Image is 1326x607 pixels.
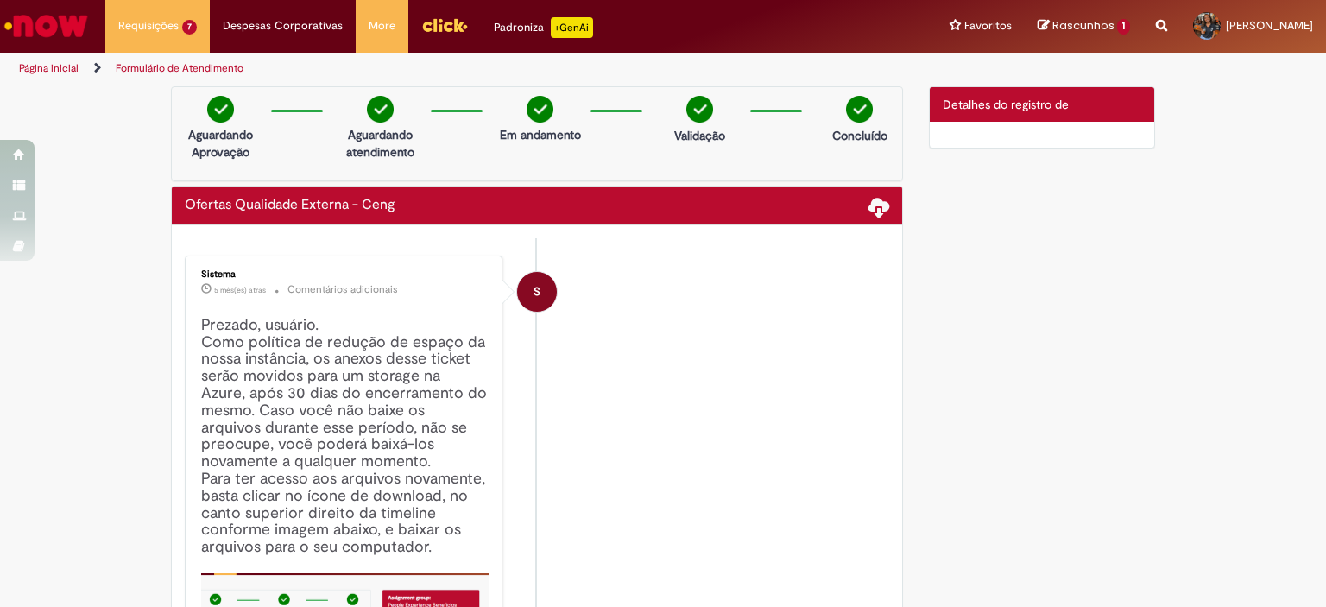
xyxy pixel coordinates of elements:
img: ServiceNow [2,9,91,43]
img: check-circle-green.png [686,96,713,123]
img: check-circle-green.png [207,96,234,123]
div: Sistema [201,269,489,280]
p: Aguardando atendimento [338,126,422,161]
span: [PERSON_NAME] [1226,18,1313,33]
span: Rascunhos [1052,17,1114,34]
time: 03/04/2025 00:40:11 [214,285,266,295]
small: Comentários adicionais [287,282,398,297]
span: 7 [182,20,197,35]
span: Detalhes do registro de [943,97,1069,112]
span: Baixar anexos [868,196,889,217]
p: Aguardando Aprovação [179,126,262,161]
span: More [369,17,395,35]
span: Despesas Corporativas [223,17,343,35]
p: +GenAi [551,17,593,38]
h2: Ofertas Qualidade Externa - Ceng Histórico de tíquete [185,198,395,213]
a: Rascunhos [1038,18,1130,35]
span: S [534,271,540,313]
img: check-circle-green.png [367,96,394,123]
img: click_logo_yellow_360x200.png [421,12,468,38]
div: System [517,272,557,312]
p: Validação [674,127,725,144]
span: 5 mês(es) atrás [214,285,266,295]
span: 1 [1117,19,1130,35]
p: Concluído [832,127,887,144]
a: Formulário de Atendimento [116,61,243,75]
span: Requisições [118,17,179,35]
p: Em andamento [500,126,581,143]
span: Favoritos [964,17,1012,35]
a: Página inicial [19,61,79,75]
img: check-circle-green.png [527,96,553,123]
img: check-circle-green.png [846,96,873,123]
div: Padroniza [494,17,593,38]
ul: Trilhas de página [13,53,871,85]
